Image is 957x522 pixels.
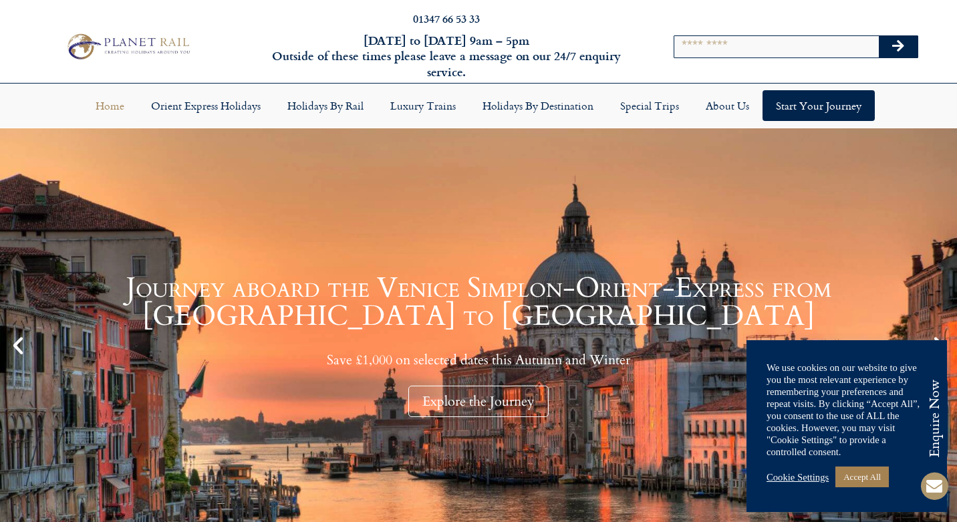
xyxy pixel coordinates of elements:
h1: Journey aboard the Venice Simplon-Orient-Express from [GEOGRAPHIC_DATA] to [GEOGRAPHIC_DATA] [33,274,924,330]
a: Cookie Settings [767,471,829,483]
a: Accept All [835,467,889,487]
a: Orient Express Holidays [138,90,274,121]
a: Luxury Trains [377,90,469,121]
a: Holidays by Rail [274,90,377,121]
a: Special Trips [607,90,692,121]
h6: [DATE] to [DATE] 9am – 5pm Outside of these times please leave a message on our 24/7 enquiry serv... [259,33,635,80]
div: We use cookies on our website to give you the most relevant experience by remembering your prefer... [767,362,927,458]
img: Planet Rail Train Holidays Logo [62,31,193,63]
a: Holidays by Destination [469,90,607,121]
div: Previous slide [7,334,29,357]
nav: Menu [7,90,950,121]
button: Search [879,36,918,57]
a: Home [82,90,138,121]
a: About Us [692,90,763,121]
div: Explore the Journey [408,386,549,417]
p: Save £1,000 on selected dates this Autumn and Winter [33,352,924,368]
a: 01347 66 53 33 [413,11,480,26]
a: Start your Journey [763,90,875,121]
div: Next slide [928,334,950,357]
